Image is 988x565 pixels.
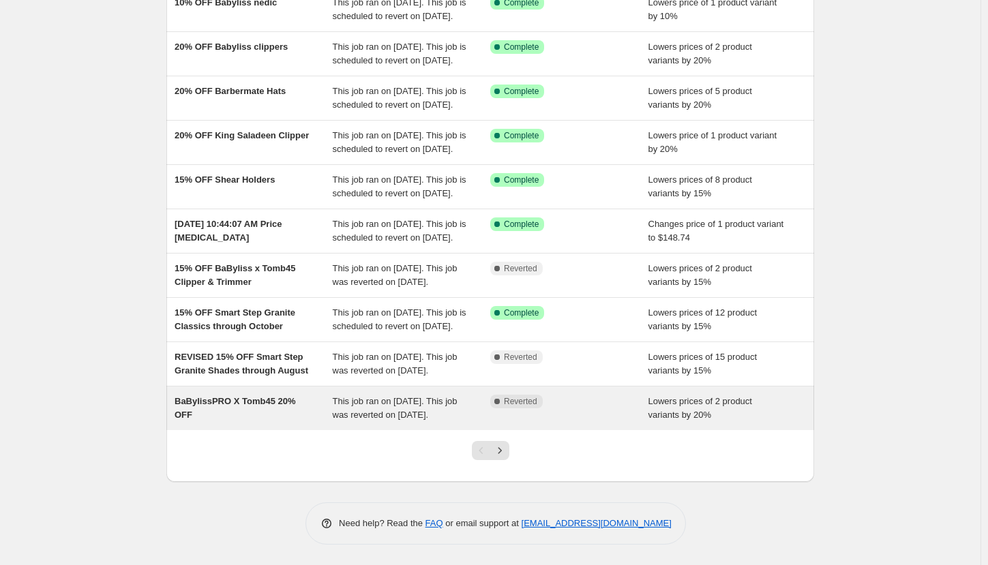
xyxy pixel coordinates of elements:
span: 20% OFF Barbermate Hats [175,86,286,96]
span: This job ran on [DATE]. This job is scheduled to revert on [DATE]. [333,307,466,331]
span: This job ran on [DATE]. This job is scheduled to revert on [DATE]. [333,42,466,65]
span: Need help? Read the [339,518,425,528]
span: Lowers prices of 12 product variants by 15% [648,307,758,331]
span: Lowers prices of 15 product variants by 15% [648,352,758,376]
span: This job ran on [DATE]. This job is scheduled to revert on [DATE]. [333,174,466,198]
span: 15% OFF Shear Holders [175,174,275,185]
a: FAQ [425,518,443,528]
span: Complete [504,42,539,52]
nav: Pagination [472,441,509,460]
span: Reverted [504,263,537,274]
span: Lowers prices of 2 product variants by 20% [648,396,752,420]
span: Complete [504,219,539,230]
span: This job ran on [DATE]. This job is scheduled to revert on [DATE]. [333,86,466,110]
span: Lowers prices of 2 product variants by 20% [648,42,752,65]
span: This job ran on [DATE]. This job is scheduled to revert on [DATE]. [333,219,466,243]
span: REVISED 15% OFF Smart Step Granite Shades through August [175,352,308,376]
button: Next [490,441,509,460]
span: 20% OFF King Saladeen Clipper [175,130,309,140]
a: [EMAIL_ADDRESS][DOMAIN_NAME] [522,518,672,528]
span: Lowers prices of 5 product variants by 20% [648,86,752,110]
span: This job ran on [DATE]. This job is scheduled to revert on [DATE]. [333,130,466,154]
span: Complete [504,86,539,97]
span: BaBylissPRO X Tomb45 20% OFF [175,396,296,420]
span: Lowers price of 1 product variant by 20% [648,130,777,154]
span: Lowers prices of 2 product variants by 15% [648,263,752,287]
span: Complete [504,130,539,141]
span: or email support at [443,518,522,528]
span: Reverted [504,352,537,363]
span: Reverted [504,396,537,407]
span: [DATE] 10:44:07 AM Price [MEDICAL_DATA] [175,219,282,243]
span: 20% OFF Babyliss clippers [175,42,288,52]
span: 15% OFF BaByliss x Tomb45 Clipper & Trimmer [175,263,296,287]
span: This job ran on [DATE]. This job was reverted on [DATE]. [333,352,458,376]
span: Changes price of 1 product variant to $148.74 [648,219,784,243]
span: This job ran on [DATE]. This job was reverted on [DATE]. [333,263,458,287]
span: Lowers prices of 8 product variants by 15% [648,174,752,198]
span: Complete [504,174,539,185]
span: 15% OFF Smart Step Granite Classics through October [175,307,295,331]
span: Complete [504,307,539,318]
span: This job ran on [DATE]. This job was reverted on [DATE]. [333,396,458,420]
